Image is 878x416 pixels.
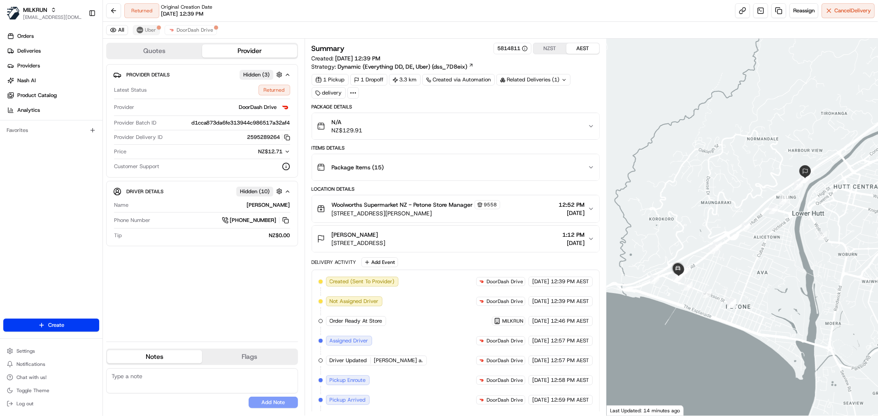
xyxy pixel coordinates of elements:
[769,205,778,214] div: 8
[484,201,497,208] span: 9558
[3,124,99,137] div: Favorites
[559,201,585,209] span: 12:52 PM
[23,6,47,14] button: MILKRUN
[330,337,368,344] span: Assigned Driver
[16,361,45,367] span: Notifications
[114,201,128,209] span: Name
[312,226,599,252] button: [PERSON_NAME][STREET_ADDRESS]1:12 PM[DATE]
[478,357,485,364] img: doordash_logo_v2.png
[58,45,100,51] a: Powered byPylon
[145,27,156,33] span: Uber
[703,289,712,298] div: 2
[16,400,33,407] span: Log out
[168,27,175,33] img: doordash_logo_v2.png
[532,317,549,325] span: [DATE]
[502,318,523,324] span: MILKRUN
[240,69,284,80] button: Hidden (3)
[161,10,203,18] span: [DATE] 12:39 PM
[361,257,398,267] button: Add Event
[532,396,549,404] span: [DATE]
[330,298,379,305] span: Not Assigned Driver
[497,45,528,52] button: 5814811
[17,92,57,99] span: Product Catalog
[478,278,485,285] img: doordash_logo_v2.png
[312,113,599,139] button: N/ANZ$129.91
[822,3,875,18] button: CancelDelivery
[3,74,102,87] a: Nash AI
[727,299,736,308] div: 4
[330,377,366,384] span: Pickup Enroute
[3,372,99,383] button: Chat with us!
[330,357,367,364] span: Driver Updated
[312,195,599,222] button: Woolworths Supermarket NZ - Petone Store Manager9558[STREET_ADDRESS][PERSON_NAME]12:52 PM[DATE]
[312,54,381,62] span: Created:
[3,3,85,23] button: MILKRUNMILKRUN[EMAIL_ADDRESS][DOMAIN_NAME]
[23,14,82,21] span: [EMAIL_ADDRESS][DOMAIN_NAME]
[551,298,589,305] span: 12:39 PM AEST
[338,62,474,71] a: Dynamic (Everything DD, DE, Uber) (dss_7D8eix)
[16,374,47,381] span: Chat with us!
[126,72,170,78] span: Provider Details
[330,317,382,325] span: Order Ready At Store
[496,74,571,86] div: Related Deliveries (1)
[532,298,549,305] span: [DATE]
[532,278,549,285] span: [DATE]
[125,232,290,239] div: NZ$0.00
[133,25,160,35] button: Uber
[672,272,681,281] div: 10
[478,298,485,305] img: doordash_logo_v2.png
[17,62,40,69] span: Providers
[17,47,41,55] span: Deliveries
[562,231,585,239] span: 1:12 PM
[350,74,387,86] div: 1 Dropoff
[236,186,284,196] button: Hidden (10)
[330,278,395,285] span: Created (Sent To Provider)
[487,337,523,344] span: DoorDash Drive
[335,55,381,62] span: [DATE] 12:39 PM
[17,32,34,40] span: Orders
[551,278,589,285] span: 12:39 PM AEST
[551,337,589,344] span: 12:57 PM AEST
[790,3,818,18] button: Reassign
[3,59,102,72] a: Providers
[243,71,270,79] span: Hidden ( 3 )
[17,77,36,84] span: Nash AI
[312,259,356,266] div: Delivery Activity
[3,385,99,396] button: Toggle Theme
[338,62,468,71] span: Dynamic (Everything DD, DE, Uber) (dss_7D8eix)
[312,154,599,180] button: Package Items (15)
[727,299,736,308] div: 5
[3,358,99,370] button: Notifications
[709,245,718,254] div: 9
[3,345,99,357] button: Settings
[374,357,423,364] span: [PERSON_NAME] a.
[113,185,291,198] button: Driver DetailsHidden (10)
[478,397,485,403] img: doordash_logo_v2.png
[312,45,345,52] h3: Summary
[177,27,213,33] span: DoorDash Drive
[114,163,159,170] span: Customer Support
[332,201,473,209] span: Woolworths Supermarket NZ - Petone Store Manager
[532,357,549,364] span: [DATE]
[487,357,523,364] span: DoorDash Drive
[191,119,290,127] span: d1cca873da6fe313944c986517a32af4
[3,30,102,43] a: Orders
[793,7,815,14] span: Reassign
[607,405,684,416] div: Last Updated: 14 minutes ago
[222,216,290,225] a: [PHONE_NUMBER]
[562,239,585,247] span: [DATE]
[280,102,290,112] img: doordash_logo_v2.png
[126,188,163,195] span: Driver Details
[259,148,283,155] span: NZ$12.71
[551,377,589,384] span: 12:58 PM AEST
[332,209,500,217] span: [STREET_ADDRESS][PERSON_NAME]
[114,86,147,94] span: Latest Status
[389,74,421,86] div: 3.3 km
[230,217,277,224] span: [PHONE_NUMBER]
[107,350,202,363] button: Notes
[3,89,102,102] a: Product Catalog
[779,196,788,205] div: 14
[161,4,212,10] span: Original Creation Date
